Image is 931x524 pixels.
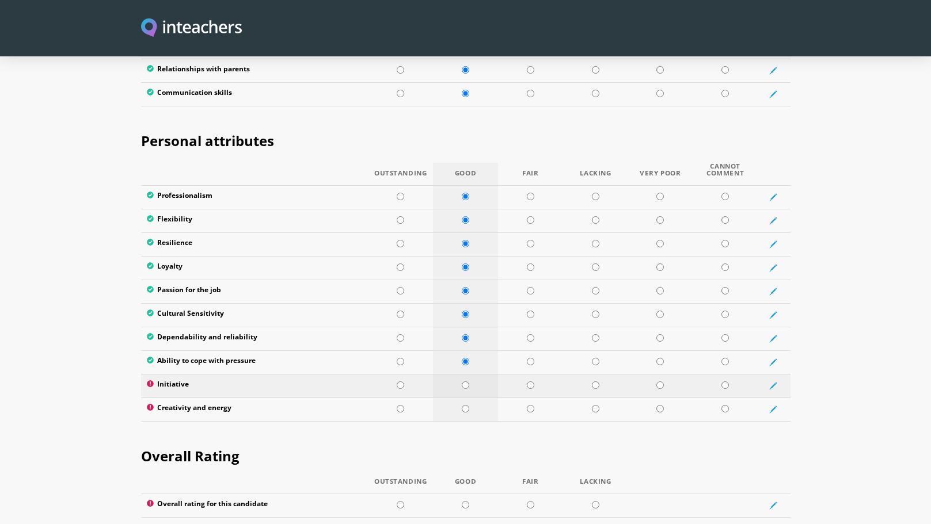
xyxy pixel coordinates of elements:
label: Initiative [147,380,363,392]
th: Cannot Comment [693,163,758,186]
label: Creativity and energy [147,404,363,415]
label: Dependability and reliability [147,333,363,345]
label: Professionalism [147,192,363,203]
th: Outstanding [368,163,433,186]
label: Ability to cope with pressure [147,357,363,368]
label: Resilience [147,239,363,250]
th: Good [433,478,498,494]
label: Relationships with parents [147,65,363,77]
label: Loyalty [147,262,363,274]
span: Overall Rating [141,446,240,465]
span: Personal attributes [141,131,274,150]
label: Passion for the job [147,286,363,297]
th: Outstanding [368,478,433,494]
label: Communication skills [147,89,363,100]
label: Overall rating for this candidate [147,500,363,511]
th: Lacking [563,478,628,494]
label: Cultural Sensitivity [147,309,363,321]
a: Visit this site's homepage [141,18,242,39]
th: Good [433,163,498,186]
label: Flexibility [147,215,363,227]
th: Lacking [563,163,628,186]
th: Very Poor [628,163,693,186]
th: Fair [498,163,563,186]
img: Inteachers [141,18,242,39]
th: Fair [498,478,563,494]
